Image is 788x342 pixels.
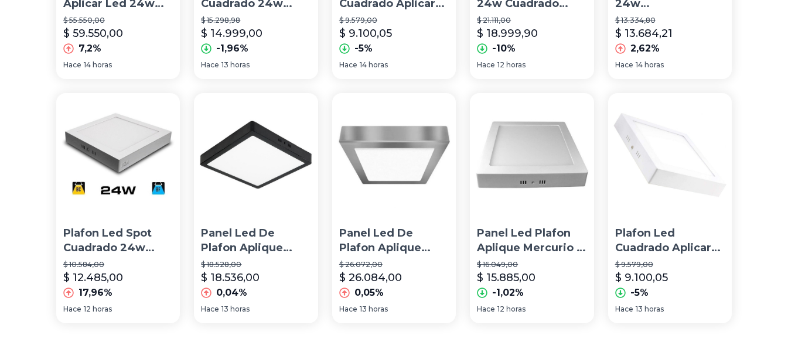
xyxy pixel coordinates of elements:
[194,93,318,323] a: Panel Led De Plafon Aplique Macroled 24w Cuadrado 220v NegroPanel Led De Plafon Aplique Macroled ...
[339,226,449,255] p: Panel Led De Plafon Aplique Macroled 24w Cuadrado 220v Acero
[615,226,725,255] p: Plafon Led Cuadrado Aplicar 24w Panel [PERSON_NAME]
[194,93,318,217] img: Panel Led De Plafon Aplique Macroled 24w Cuadrado 220v Negro
[360,60,388,70] span: 14 horas
[339,60,357,70] span: Hace
[497,60,526,70] span: 12 horas
[63,25,123,42] p: $ 59.550,00
[492,42,516,56] p: -10%
[630,42,660,56] p: 2,62%
[477,260,586,269] p: $ 16.049,00
[477,16,586,25] p: $ 21.111,00
[470,93,593,217] img: Panel Led Plafon Aplique Mercurio Iv Cuadrado Led 24w Frio
[63,305,81,314] span: Hace
[201,269,260,286] p: $ 18.536,00
[636,60,664,70] span: 14 horas
[608,93,732,323] a: Plafon Led Cuadrado Aplicar 24w Panel Marco BlancoPlafon Led Cuadrado Aplicar 24w Panel [PERSON_N...
[332,93,456,217] img: Panel Led De Plafon Aplique Macroled 24w Cuadrado 220v Acero
[221,305,250,314] span: 13 horas
[354,286,384,300] p: 0,05%
[470,93,593,323] a: Panel Led Plafon Aplique Mercurio Iv Cuadrado Led 24w FrioPanel Led Plafon Aplique Mercurio Iv Cu...
[615,260,725,269] p: $ 9.579,00
[201,226,311,255] p: Panel Led De Plafon Aplique Macroled 24w Cuadrado 220v Negro
[79,286,112,300] p: 17,96%
[615,60,633,70] span: Hace
[360,305,388,314] span: 13 horas
[477,226,586,255] p: Panel Led Plafon Aplique Mercurio Iv Cuadrado Led 24w Frio
[615,305,633,314] span: Hace
[216,286,247,300] p: 0,04%
[615,269,668,286] p: $ 9.100,05
[63,260,173,269] p: $ 10.584,00
[354,42,373,56] p: -5%
[84,305,112,314] span: 12 horas
[339,16,449,25] p: $ 9.579,00
[201,25,262,42] p: $ 14.999,00
[477,305,495,314] span: Hace
[339,305,357,314] span: Hace
[201,60,219,70] span: Hace
[63,60,81,70] span: Hace
[339,25,392,42] p: $ 9.100,05
[497,305,526,314] span: 12 horas
[477,60,495,70] span: Hace
[63,226,173,255] p: Plafon Led Spot Cuadrado 24w Aplicar Panel [PERSON_NAME] Full
[332,93,456,323] a: Panel Led De Plafon Aplique Macroled 24w Cuadrado 220v AceroPanel Led De Plafon Aplique Macroled ...
[201,16,311,25] p: $ 15.298,98
[492,286,524,300] p: -1,02%
[63,16,173,25] p: $ 55.550,00
[201,305,219,314] span: Hace
[615,25,673,42] p: $ 13.684,21
[477,269,535,286] p: $ 15.885,00
[339,260,449,269] p: $ 26.072,00
[201,260,311,269] p: $ 18.528,00
[56,93,180,323] a: Plafon Led Spot Cuadrado 24w Aplicar Panel Marco Blanco FullPlafon Led Spot Cuadrado 24w Aplicar ...
[608,93,732,217] img: Plafon Led Cuadrado Aplicar 24w Panel Marco Blanco
[615,16,725,25] p: $ 13.334,80
[56,93,180,217] img: Plafon Led Spot Cuadrado 24w Aplicar Panel Marco Blanco Full
[339,269,402,286] p: $ 26.084,00
[79,42,101,56] p: 7,2%
[216,42,248,56] p: -1,96%
[636,305,664,314] span: 13 horas
[221,60,250,70] span: 13 horas
[477,25,538,42] p: $ 18.999,90
[630,286,649,300] p: -5%
[84,60,112,70] span: 14 horas
[63,269,123,286] p: $ 12.485,00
